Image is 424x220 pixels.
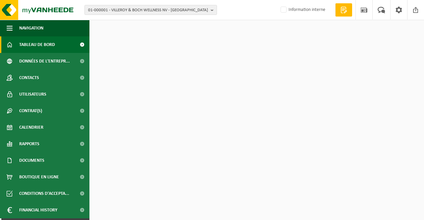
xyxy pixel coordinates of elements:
span: Rapports [19,136,39,152]
span: Données de l'entrepr... [19,53,70,69]
span: Contrat(s) [19,103,42,119]
span: Tableau de bord [19,36,55,53]
span: Documents [19,152,44,169]
span: Utilisateurs [19,86,46,103]
span: Boutique en ligne [19,169,59,185]
span: 01-000001 - VILLEROY & BOCH WELLNESS NV - [GEOGRAPHIC_DATA] [88,5,208,15]
label: Information interne [279,5,325,15]
span: Calendrier [19,119,43,136]
button: 01-000001 - VILLEROY & BOCH WELLNESS NV - [GEOGRAPHIC_DATA] [84,5,217,15]
span: Conditions d'accepta... [19,185,69,202]
span: Contacts [19,69,39,86]
span: Navigation [19,20,43,36]
span: Financial History [19,202,57,218]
